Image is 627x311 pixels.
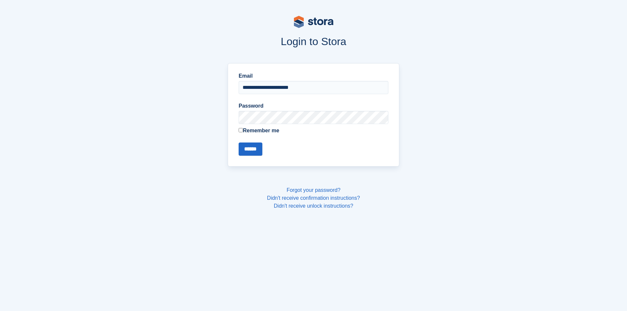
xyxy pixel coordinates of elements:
[294,16,333,28] img: stora-logo-53a41332b3708ae10de48c4981b4e9114cc0af31d8433b30ea865607fb682f29.svg
[239,72,388,80] label: Email
[287,187,341,193] a: Forgot your password?
[239,127,388,135] label: Remember me
[239,128,243,132] input: Remember me
[267,195,360,201] a: Didn't receive confirmation instructions?
[274,203,353,209] a: Didn't receive unlock instructions?
[239,102,388,110] label: Password
[102,36,525,47] h1: Login to Stora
